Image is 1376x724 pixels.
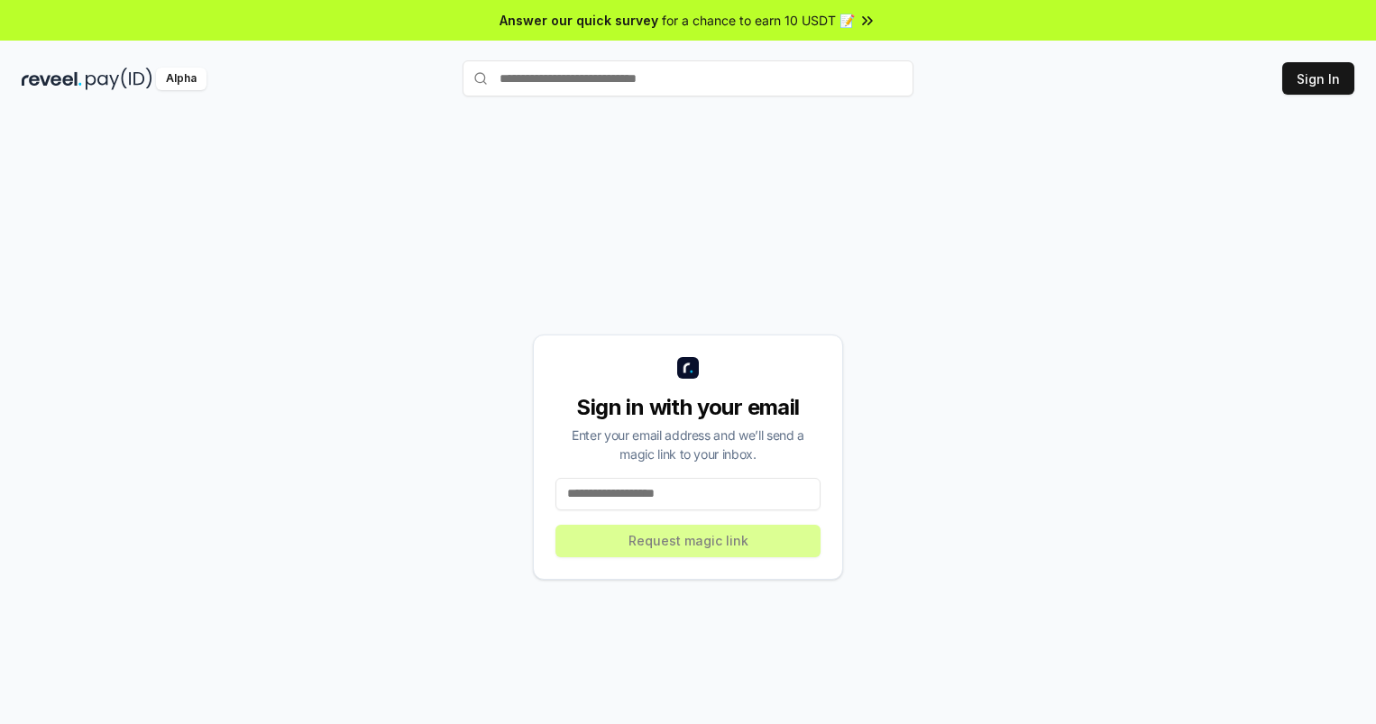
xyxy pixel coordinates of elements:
div: Sign in with your email [555,393,821,422]
img: reveel_dark [22,68,82,90]
button: Sign In [1282,62,1354,95]
img: logo_small [677,357,699,379]
span: Answer our quick survey [500,11,658,30]
div: Enter your email address and we’ll send a magic link to your inbox. [555,426,821,463]
img: pay_id [86,68,152,90]
div: Alpha [156,68,206,90]
span: for a chance to earn 10 USDT 📝 [662,11,855,30]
